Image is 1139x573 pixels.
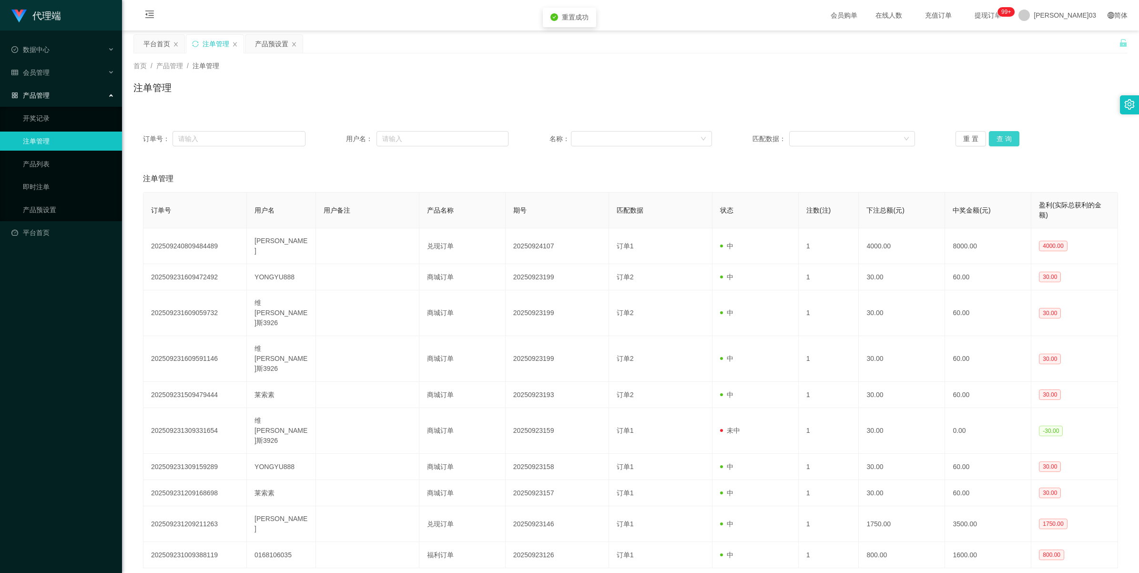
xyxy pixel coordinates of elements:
td: 20250923157 [506,480,609,506]
span: 中奖金额(元) [953,206,990,214]
td: 800.00 [859,542,945,568]
span: 注单管理 [143,173,173,184]
span: 4000.00 [1039,241,1067,251]
font: 中 [727,242,733,250]
i: 图标： 关闭 [232,41,238,47]
span: 状态 [720,206,733,214]
td: 0.00 [945,408,1031,454]
td: 8000.00 [945,228,1031,264]
td: 20250923199 [506,336,609,382]
a: 产品列表 [23,154,114,174]
td: 福利订单 [419,542,506,568]
font: 中 [727,489,733,497]
i: 图标： AppStore-O [11,92,18,99]
h1: 代理端 [32,0,61,31]
td: 1 [799,454,859,480]
td: 1 [799,290,859,336]
img: logo.9652507e.png [11,10,27,23]
td: 20250923146 [506,506,609,542]
td: 莱索素 [247,382,316,408]
i: 图标： table [11,69,18,76]
td: 60.00 [945,290,1031,336]
td: YONGYU888 [247,264,316,290]
td: 202509231309159289 [143,454,247,480]
td: 3500.00 [945,506,1031,542]
span: 注单管理 [193,62,219,70]
i: 图标： 关闭 [173,41,179,47]
span: 用户名 [254,206,275,214]
font: 中 [727,391,733,399]
a: 产品预设置 [23,200,114,219]
td: 60.00 [945,382,1031,408]
td: 维[PERSON_NAME]斯3926 [247,290,316,336]
a: 图标： 仪表板平台首页 [11,223,114,242]
td: 1 [799,542,859,568]
td: 4000.00 [859,228,945,264]
span: 30.00 [1039,272,1061,282]
td: 20250923158 [506,454,609,480]
span: 1750.00 [1039,519,1067,529]
i: 图标： 向下 [904,136,909,143]
font: 充值订单 [925,11,952,19]
span: 盈利(实际总获利的金额) [1039,201,1101,219]
i: 图标： 解锁 [1119,39,1128,47]
td: 20250923193 [506,382,609,408]
td: 0168106035 [247,542,316,568]
td: 商城订单 [419,336,506,382]
font: 中 [727,520,733,528]
span: 订单1 [617,427,634,434]
span: 匹配数据 [617,206,643,214]
a: 代理端 [11,11,61,19]
td: 202509231209211263 [143,506,247,542]
font: 产品管理 [23,92,50,99]
span: 匹配数据： [753,134,789,144]
td: 1 [799,506,859,542]
font: 数据中心 [23,46,50,53]
td: 30.00 [859,382,945,408]
td: 202509231309331654 [143,408,247,454]
span: 用户名： [346,134,376,144]
button: 查 询 [989,131,1019,146]
i: 图标：check-circle [550,13,558,21]
i: 图标： 关闭 [291,41,297,47]
td: 1750.00 [859,506,945,542]
td: 30.00 [859,264,945,290]
span: 30.00 [1039,354,1061,364]
button: 重 置 [956,131,986,146]
font: 未中 [727,427,740,434]
font: 中 [727,551,733,559]
span: 800.00 [1039,550,1064,560]
span: 订单2 [617,391,634,399]
div: 注单管理 [203,35,229,53]
td: 20250923199 [506,264,609,290]
span: 订单2 [617,273,634,281]
td: 60.00 [945,264,1031,290]
span: 产品名称 [427,206,454,214]
sup: 1203 [997,7,1015,17]
span: 订单1 [617,489,634,497]
span: 首页 [133,62,147,70]
td: 20250923126 [506,542,609,568]
input: 请输入 [376,131,508,146]
span: 产品管理 [156,62,183,70]
td: 兑现订单 [419,506,506,542]
span: 订单号： [143,134,173,144]
td: 202509231609059732 [143,290,247,336]
span: 下注总额(元) [866,206,904,214]
a: 即时注单 [23,177,114,196]
td: 202509231609591146 [143,336,247,382]
td: 202509240809484489 [143,228,247,264]
div: 产品预设置 [255,35,288,53]
font: 在线人数 [875,11,902,19]
td: 202509231209168698 [143,480,247,506]
td: 莱索素 [247,480,316,506]
td: 60.00 [945,480,1031,506]
td: 商城订单 [419,480,506,506]
td: 30.00 [859,408,945,454]
td: 商城订单 [419,408,506,454]
td: 兑现订单 [419,228,506,264]
td: 202509231509479444 [143,382,247,408]
font: 会员管理 [23,69,50,76]
span: 期号 [513,206,527,214]
font: 提现订单 [975,11,1001,19]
